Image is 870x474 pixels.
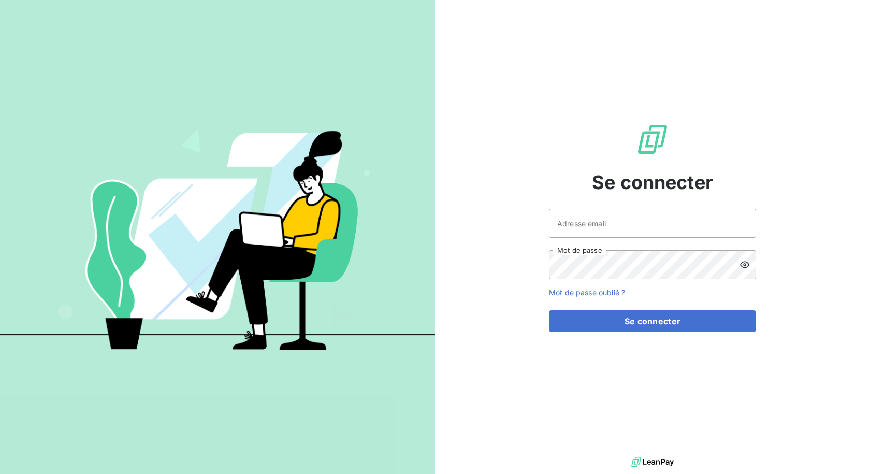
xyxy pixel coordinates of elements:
[549,209,756,238] input: placeholder
[636,123,669,156] img: Logo LeanPay
[549,310,756,332] button: Se connecter
[631,454,674,470] img: logo
[592,168,713,196] span: Se connecter
[549,288,625,297] a: Mot de passe oublié ?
